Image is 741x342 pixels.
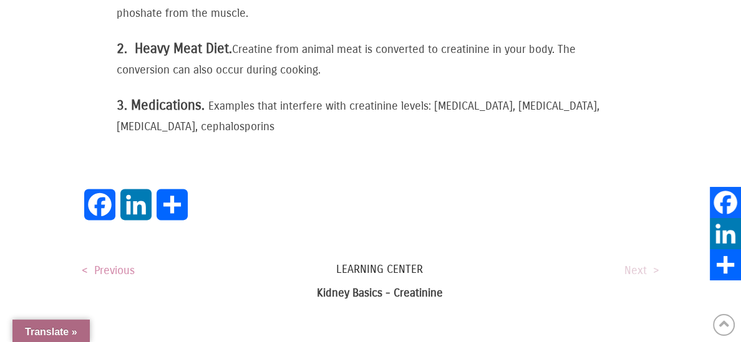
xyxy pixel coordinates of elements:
[317,286,443,300] b: Kidney Basics - Creatinine
[118,189,154,232] a: LinkedIn
[117,37,624,79] p: Creatine from animal meat is converted to creatinine in your body. The conversion can also occur ...
[710,187,741,218] a: Facebook
[624,264,659,277] a: Next >
[710,218,741,249] a: LinkedIn
[82,189,118,232] a: Facebook
[82,262,659,277] a: Learning Center
[117,94,624,136] p: Examples that interfere with creatinine levels: [MEDICAL_DATA], [MEDICAL_DATA], [MEDICAL_DATA], c...
[713,314,735,336] a: Back to Top
[154,189,190,232] a: Share
[82,264,135,277] a: < Previous
[117,40,232,57] big: 2. Heavy Meat Diet.
[117,97,205,113] strong: 3. Medications.
[25,326,77,337] span: Translate »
